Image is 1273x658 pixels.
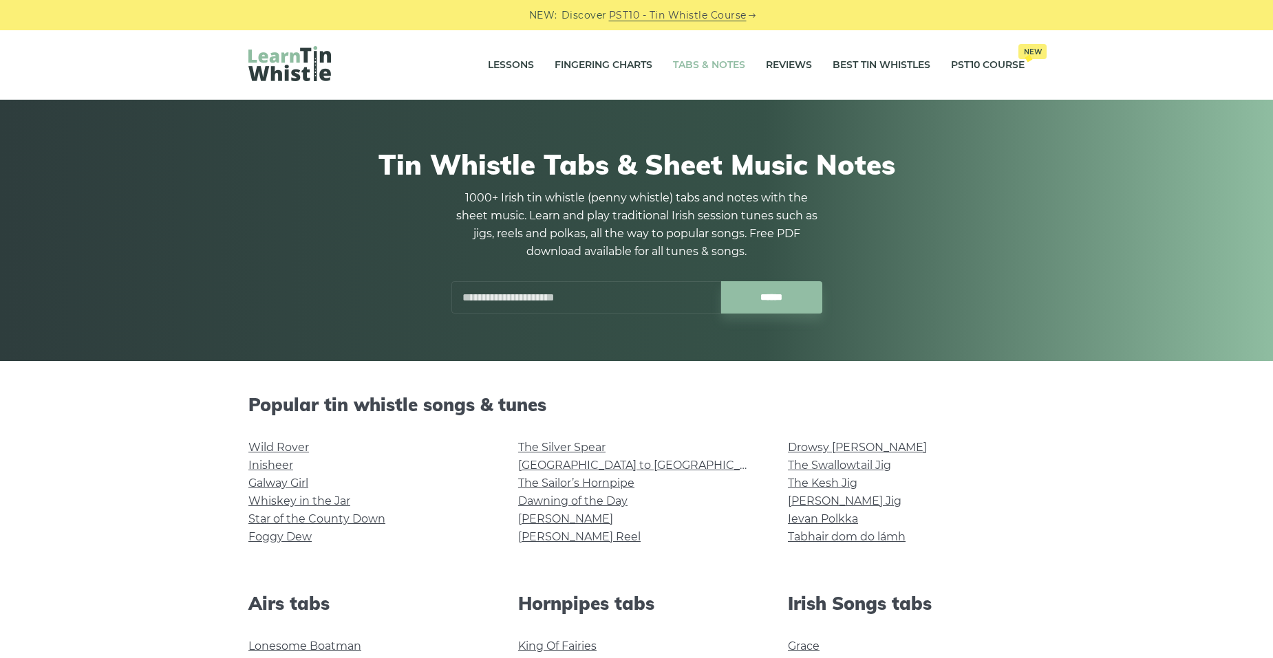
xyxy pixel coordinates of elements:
h2: Hornpipes tabs [518,593,755,614]
a: Whiskey in the Jar [248,494,350,507]
a: Reviews [766,48,812,83]
a: Tabhair dom do lámh [788,530,906,543]
h1: Tin Whistle Tabs & Sheet Music Notes [248,148,1025,181]
a: Wild Rover [248,441,309,454]
p: 1000+ Irish tin whistle (penny whistle) tabs and notes with the sheet music. Learn and play tradi... [451,189,822,261]
a: Star of the County Down [248,512,385,525]
a: Foggy Dew [248,530,312,543]
img: LearnTinWhistle.com [248,46,331,81]
a: Galway Girl [248,476,308,490]
a: [PERSON_NAME] Jig [788,494,901,507]
h2: Airs tabs [248,593,485,614]
h2: Irish Songs tabs [788,593,1025,614]
a: Lonesome Boatman [248,639,361,652]
span: New [1018,44,1047,59]
a: [GEOGRAPHIC_DATA] to [GEOGRAPHIC_DATA] [518,459,772,472]
h2: Popular tin whistle songs & tunes [248,394,1025,415]
a: The Silver Spear [518,441,606,454]
a: Best Tin Whistles [833,48,930,83]
a: Lessons [488,48,534,83]
a: The Kesh Jig [788,476,857,490]
a: King Of Fairies [518,639,597,652]
a: The Sailor’s Hornpipe [518,476,634,490]
a: Inisheer [248,459,293,472]
a: Dawning of the Day [518,494,628,507]
a: [PERSON_NAME] Reel [518,530,641,543]
a: Ievan Polkka [788,512,858,525]
a: PST10 CourseNew [951,48,1025,83]
a: The Swallowtail Jig [788,459,891,472]
a: Grace [788,639,820,652]
a: Drowsy [PERSON_NAME] [788,441,927,454]
a: [PERSON_NAME] [518,512,613,525]
a: Tabs & Notes [673,48,745,83]
a: Fingering Charts [555,48,652,83]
